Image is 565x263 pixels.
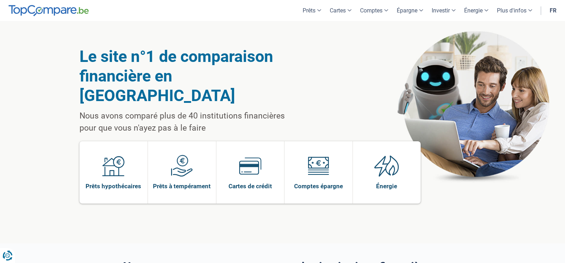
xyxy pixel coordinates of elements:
[376,182,397,190] span: Énergie
[102,155,124,177] img: Prêts hypothécaires
[216,141,284,204] a: Cartes de crédit Cartes de crédit
[86,182,141,190] span: Prêts hypothécaires
[374,155,399,177] img: Énergie
[79,110,303,134] p: Nous avons comparé plus de 40 institutions financières pour que vous n'ayez pas à le faire
[353,141,421,204] a: Énergie Énergie
[284,141,353,204] a: Comptes épargne Comptes épargne
[153,182,211,190] span: Prêts à tempérament
[294,182,343,190] span: Comptes épargne
[307,155,329,177] img: Comptes épargne
[148,141,216,204] a: Prêts à tempérament Prêts à tempérament
[171,155,193,177] img: Prêts à tempérament
[79,47,303,105] h1: Le site n°1 de comparaison financière en [GEOGRAPHIC_DATA]
[228,182,272,190] span: Cartes de crédit
[9,5,89,16] img: TopCompare
[239,155,261,177] img: Cartes de crédit
[79,141,148,204] a: Prêts hypothécaires Prêts hypothécaires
